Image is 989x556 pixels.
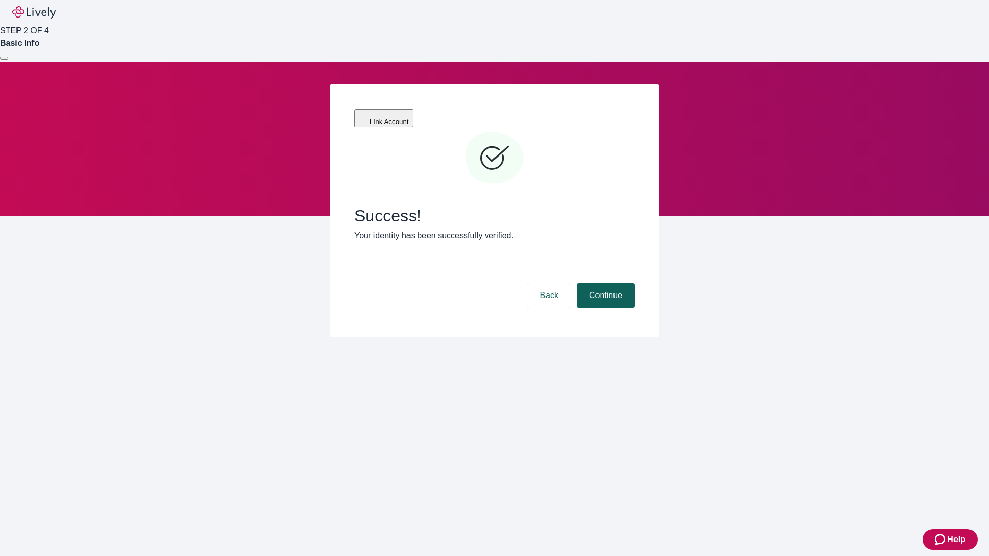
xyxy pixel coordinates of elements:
button: Back [527,283,571,308]
img: Lively [12,6,56,19]
svg: Zendesk support icon [935,533,947,546]
p: Your identity has been successfully verified. [354,230,635,242]
button: Zendesk support iconHelp [923,529,978,550]
button: Continue [577,283,635,308]
svg: Checkmark icon [464,128,525,189]
span: Success! [354,206,635,225]
span: Help [947,533,965,546]
button: Link Account [354,109,413,127]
